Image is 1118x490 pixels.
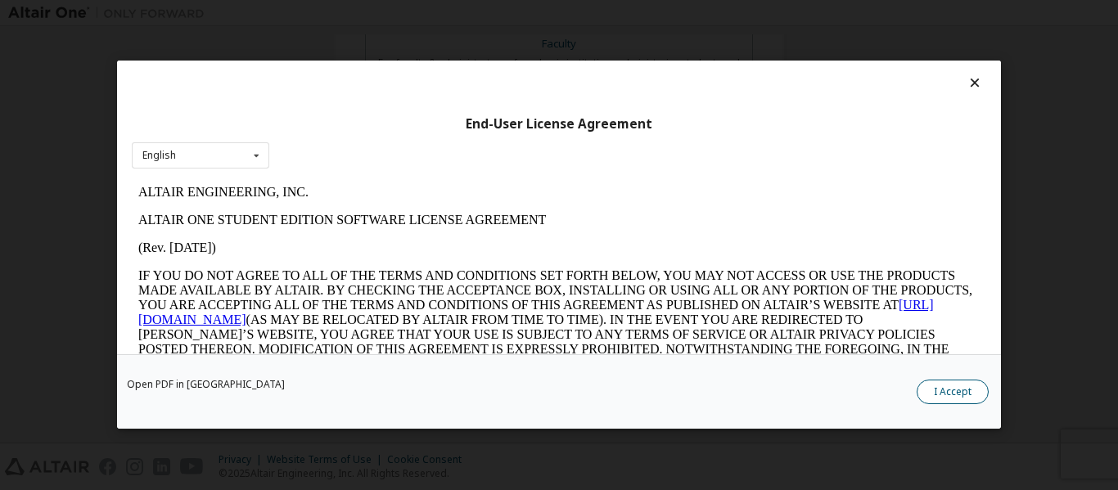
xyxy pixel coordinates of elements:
[7,34,848,49] p: ALTAIR ONE STUDENT EDITION SOFTWARE LICENSE AGREEMENT
[917,380,989,405] button: I Accept
[7,90,848,223] p: IF YOU DO NOT AGREE TO ALL OF THE TERMS AND CONDITIONS SET FORTH BELOW, YOU MAY NOT ACCESS OR USE...
[7,62,848,77] p: (Rev. [DATE])
[7,119,802,148] a: [URL][DOMAIN_NAME]
[127,380,285,390] a: Open PDF in [GEOGRAPHIC_DATA]
[7,7,848,21] p: ALTAIR ENGINEERING, INC.
[142,151,176,160] div: English
[132,116,986,133] div: End-User License Agreement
